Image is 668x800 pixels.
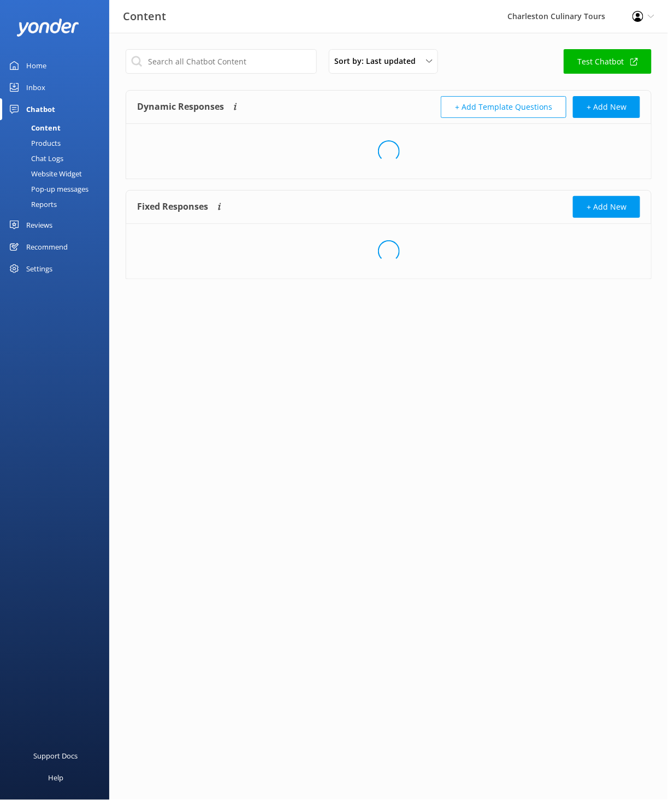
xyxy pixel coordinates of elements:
button: + Add New [573,196,640,218]
div: Content [7,120,61,135]
h3: Content [123,8,166,25]
span: Sort by: Last updated [334,55,422,67]
div: Reports [7,197,57,212]
a: Reports [7,197,109,212]
h4: Dynamic Responses [137,96,224,118]
div: Support Docs [34,745,78,767]
div: Inbox [26,76,45,98]
button: + Add New [573,96,640,118]
div: Chatbot [26,98,55,120]
a: Chat Logs [7,151,109,166]
a: Content [7,120,109,135]
div: Pop-up messages [7,181,88,197]
div: Help [48,767,63,789]
button: + Add Template Questions [441,96,566,118]
img: yonder-white-logo.png [16,19,79,37]
div: Chat Logs [7,151,63,166]
div: Recommend [26,236,68,258]
input: Search all Chatbot Content [126,49,317,74]
a: Products [7,135,109,151]
div: Reviews [26,214,52,236]
h4: Fixed Responses [137,196,208,218]
div: Settings [26,258,52,280]
a: Website Widget [7,166,109,181]
div: Website Widget [7,166,82,181]
div: Home [26,55,46,76]
a: Pop-up messages [7,181,109,197]
a: Test Chatbot [564,49,652,74]
div: Products [7,135,61,151]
